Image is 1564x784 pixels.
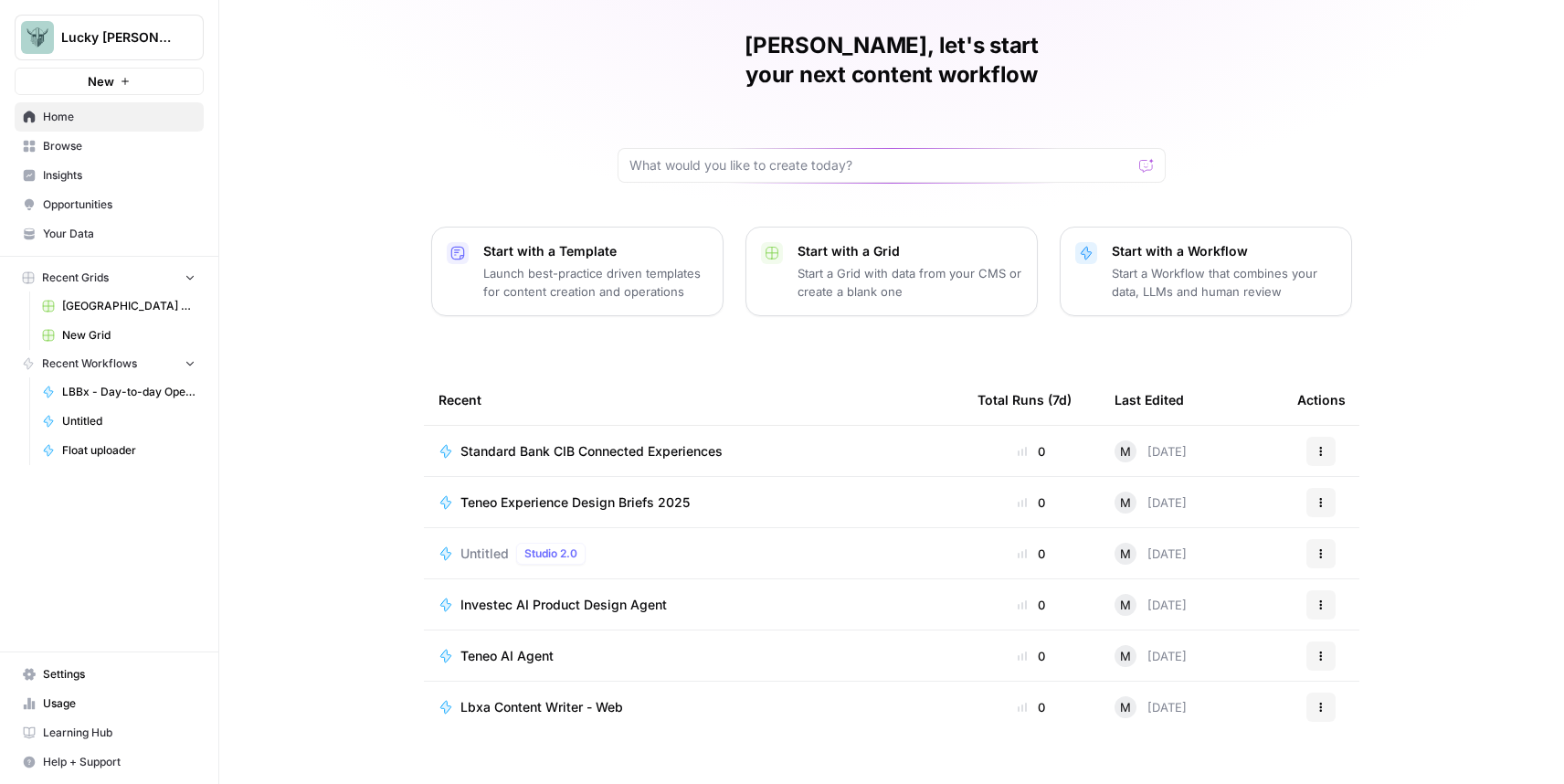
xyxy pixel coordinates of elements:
a: Settings [15,660,204,689]
a: Your Data [15,219,204,249]
a: UntitledStudio 2.0 [439,543,948,565]
span: Learning Hub [43,725,195,741]
div: [DATE] [1115,543,1187,565]
a: Untitled [34,407,204,436]
span: Insights [43,167,195,184]
button: Recent Workflows [15,350,204,377]
span: Float uploader [62,442,195,459]
p: Start with a Workflow [1112,242,1337,260]
a: Standard Bank CIB Connected Experiences [439,442,948,461]
div: 0 [977,545,1085,563]
span: LBBx - Day-to-day Operations [62,384,195,400]
span: Recent Grids [42,270,109,286]
button: Workspace: Lucky Beard [15,15,204,60]
a: Usage [15,689,204,718]
button: Start with a WorkflowStart a Workflow that combines your data, LLMs and human review [1060,227,1352,316]
span: Teneo AI Agent [460,647,554,665]
div: 0 [977,698,1085,716]
div: [DATE] [1115,594,1187,616]
div: [DATE] [1115,492,1187,514]
p: Start with a Grid [798,242,1022,260]
a: Opportunities [15,190,204,219]
img: Lucky Beard Logo [21,21,54,54]
span: Settings [43,666,195,683]
p: Start a Grid with data from your CMS or create a blank one [798,264,1022,301]
a: Investec AI Product Design Agent [439,596,948,614]
button: Help + Support [15,747,204,777]
a: Insights [15,161,204,190]
div: [DATE] [1115,696,1187,718]
a: Browse [15,132,204,161]
span: M [1120,493,1131,512]
span: Standard Bank CIB Connected Experiences [460,442,723,461]
button: Start with a TemplateLaunch best-practice driven templates for content creation and operations [431,227,724,316]
a: New Grid [34,321,204,350]
span: Home [43,109,195,125]
div: 0 [977,493,1085,512]
p: Start with a Template [483,242,708,260]
span: Recent Workflows [42,355,137,372]
a: Lbxa Content Writer - Web [439,698,948,716]
span: Investec AI Product Design Agent [460,596,667,614]
div: Last Edited [1115,375,1184,425]
a: Teneo Experience Design Briefs 2025 [439,493,948,512]
div: [DATE] [1115,440,1187,462]
span: M [1120,545,1131,563]
span: M [1120,698,1131,716]
h1: [PERSON_NAME], let's start your next content workflow [618,31,1166,90]
span: M [1120,442,1131,461]
div: Total Runs (7d) [977,375,1072,425]
a: [GEOGRAPHIC_DATA] Tender - Stories [34,291,204,321]
span: Untitled [460,545,509,563]
span: Lucky [PERSON_NAME] [61,28,172,47]
span: M [1120,596,1131,614]
button: Start with a GridStart a Grid with data from your CMS or create a blank one [745,227,1038,316]
span: Untitled [62,413,195,429]
div: Recent [439,375,948,425]
span: Opportunities [43,196,195,213]
a: Home [15,102,204,132]
p: Launch best-practice driven templates for content creation and operations [483,264,708,301]
span: Teneo Experience Design Briefs 2025 [460,493,690,512]
span: New Grid [62,327,195,344]
div: Actions [1297,375,1346,425]
input: What would you like to create today? [629,156,1132,175]
div: 0 [977,596,1085,614]
a: Learning Hub [15,718,204,747]
span: Usage [43,695,195,712]
div: 0 [977,442,1085,461]
button: Recent Grids [15,264,204,291]
span: [GEOGRAPHIC_DATA] Tender - Stories [62,298,195,314]
span: Lbxa Content Writer - Web [460,698,623,716]
a: Teneo AI Agent [439,647,948,665]
div: [DATE] [1115,645,1187,667]
span: New [88,72,114,90]
span: Browse [43,138,195,154]
a: LBBx - Day-to-day Operations [34,377,204,407]
div: 0 [977,647,1085,665]
span: M [1120,647,1131,665]
span: Help + Support [43,754,195,770]
a: Float uploader [34,436,204,465]
span: Your Data [43,226,195,242]
span: Studio 2.0 [524,546,577,562]
p: Start a Workflow that combines your data, LLMs and human review [1112,264,1337,301]
button: New [15,68,204,95]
